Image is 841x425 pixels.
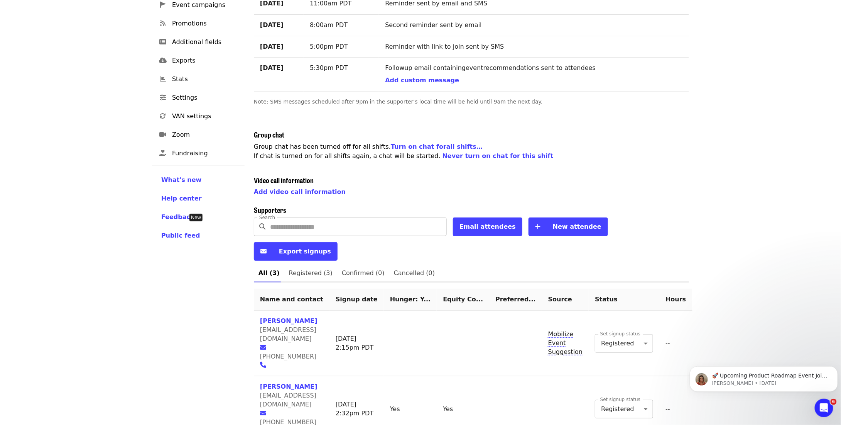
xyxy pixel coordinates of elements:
[152,33,245,51] a: Additional fields
[495,296,536,303] span: Preferred Language
[391,143,483,150] a: Turn on chat forall shifts…
[152,14,245,33] a: Promotions
[379,58,689,92] td: Followup email containing event recommendations sent to attendees
[260,326,316,342] span: [EMAIL_ADDRESS][DOMAIN_NAME]
[172,149,238,158] span: Fundraising
[160,75,166,83] i: chart-bar icon
[284,264,337,282] a: Registered (3)
[595,400,653,418] div: Registered
[379,36,689,58] td: Reminder with link to join sent by SMS
[152,70,245,88] a: Stats
[254,188,346,195] a: Add video call information
[260,344,271,351] a: envelope icon
[442,151,554,161] button: Never turn on chat for this shift
[390,296,431,303] span: Hunger: Yes/No
[189,214,203,221] div: Tooltip anchor
[161,195,202,202] span: Help center
[548,330,583,355] span: Suggested to attendee by Mobilize
[553,223,601,230] span: New attendee
[152,107,245,126] a: VAN settings
[535,223,540,230] i: plus icon
[453,218,522,236] button: Email attendees
[172,19,238,28] span: Promotions
[260,353,317,360] span: [PHONE_NUMBER]
[160,112,166,120] i: sync icon
[159,38,166,46] i: list-alt icon
[394,268,435,279] span: Cancelled (0)
[260,392,316,408] span: [EMAIL_ADDRESS][DOMAIN_NAME]
[260,344,266,351] i: envelope icon
[260,317,317,325] a: [PERSON_NAME]
[389,264,439,282] a: Cancelled (0)
[152,144,245,163] a: Fundraising
[595,296,618,303] span: Status
[260,64,284,71] strong: [DATE]
[161,231,235,240] a: Public feed
[172,56,238,65] span: Exports
[279,248,331,255] span: Export signups
[600,398,640,402] label: Set signup status
[258,268,280,279] span: All (3)
[152,51,245,70] a: Exports
[152,88,245,107] a: Settings
[342,268,385,279] span: Confirmed (0)
[161,232,200,239] span: Public feed
[160,94,166,101] i: sliders-h icon
[659,289,692,311] th: Hours
[160,1,165,8] i: pennant icon
[459,223,516,230] span: Email attendees
[152,126,245,144] a: Zoom
[529,218,608,236] button: New attendee
[687,350,841,404] iframe: Intercom notifications message
[159,150,166,157] i: hand-holding-heart icon
[815,399,833,417] iframe: Intercom live chat
[160,20,165,27] i: rss icon
[260,361,271,369] a: phone icon
[254,175,314,185] span: Video call information
[385,76,459,85] button: Add custom message
[260,361,266,369] i: phone icon
[831,399,837,405] span: 6
[159,57,167,64] i: cloud-download icon
[172,112,238,121] span: VAN settings
[254,99,543,105] span: Note: SMS messages scheduled after 9pm in the supporter's local time will be held until 9am the n...
[161,176,202,184] span: What's new
[310,64,348,71] span: 5:30pm PDT
[260,21,284,29] strong: [DATE]
[379,14,689,36] td: Second reminder sent by email
[595,334,653,353] div: Registered
[254,129,284,139] span: Group chat
[172,93,238,102] span: Settings
[385,76,459,84] span: Add custom message
[329,311,384,376] td: [DATE] 2:15pm PDT
[254,264,284,282] a: All (3)
[254,242,338,261] button: Export signups
[260,43,284,50] strong: [DATE]
[337,264,389,282] a: Confirmed (0)
[260,410,266,417] i: envelope icon
[159,131,166,138] i: video icon
[259,215,275,220] label: Search
[254,205,286,215] span: Supporters
[548,330,583,355] span: Mobilize Event Suggestion
[172,75,238,84] span: Stats
[270,218,447,236] input: Search
[254,289,329,311] th: Name and contact
[259,223,265,230] i: search icon
[659,311,692,376] td: --
[443,296,483,303] span: Equity Constituency
[161,175,235,185] a: What's new
[600,332,640,337] label: Set signup status
[310,21,348,29] span: 8:00am PDT
[260,383,317,390] a: [PERSON_NAME]
[289,268,333,279] span: Registered (3)
[172,0,238,10] span: Event campaigns
[542,289,589,311] th: Source
[161,212,194,222] button: Feedback
[310,43,348,50] span: 5:00pm PDT
[161,194,235,203] a: Help center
